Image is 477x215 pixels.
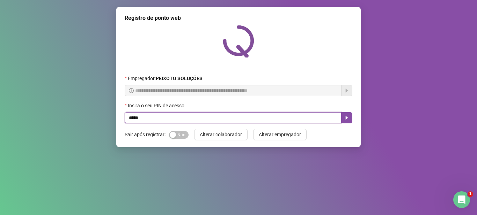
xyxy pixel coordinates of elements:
[223,25,254,57] img: QRPoint
[128,75,203,82] span: Empregador :
[468,191,473,197] span: 1
[453,191,470,208] iframe: Intercom live chat
[253,129,307,140] button: Alterar empregador
[194,129,248,140] button: Alterar colaborador
[344,115,350,121] span: caret-right
[259,131,301,138] span: Alterar empregador
[125,102,189,109] label: Insira o seu PIN de acesso
[200,131,242,138] span: Alterar colaborador
[129,88,134,93] span: info-circle
[125,129,169,140] label: Sair após registrar
[156,76,203,81] strong: PEIXOTO SOLUÇÕES
[125,14,352,22] div: Registro de ponto web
